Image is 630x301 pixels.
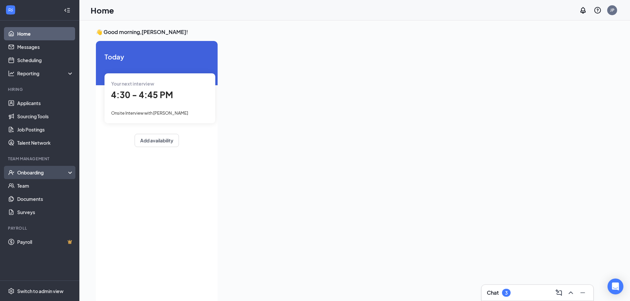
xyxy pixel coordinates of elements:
div: Payroll [8,225,72,231]
span: Today [105,52,209,62]
h3: Chat [487,289,499,296]
span: 4:30 - 4:45 PM [111,89,173,100]
a: Documents [17,192,74,206]
div: JP [610,7,614,13]
svg: QuestionInfo [594,6,602,14]
svg: Settings [8,288,15,294]
div: Hiring [8,87,72,92]
button: Minimize [577,287,588,298]
div: Reporting [17,70,74,77]
svg: Notifications [579,6,587,14]
svg: ComposeMessage [555,289,563,297]
svg: UserCheck [8,169,15,176]
span: Onsite Interview with [PERSON_NAME] [111,110,188,116]
div: Switch to admin view [17,288,63,294]
a: Scheduling [17,54,74,67]
button: ComposeMessage [554,287,564,298]
a: Job Postings [17,123,74,136]
button: ChevronUp [566,287,576,298]
a: Applicants [17,96,74,110]
svg: ChevronUp [567,289,575,297]
a: PayrollCrown [17,235,74,248]
a: Home [17,27,74,40]
svg: Collapse [64,7,70,14]
div: Team Management [8,156,72,162]
h3: 👋 Good morning, [PERSON_NAME] ! [96,28,593,36]
svg: WorkstreamLogo [7,7,14,13]
div: Open Intercom Messenger [608,279,623,294]
h1: Home [91,5,114,16]
span: Your next interview [111,81,154,87]
a: Sourcing Tools [17,110,74,123]
button: Add availability [135,134,179,147]
div: 3 [505,290,508,296]
svg: Analysis [8,70,15,77]
div: Onboarding [17,169,68,176]
a: Talent Network [17,136,74,149]
a: Surveys [17,206,74,219]
a: Messages [17,40,74,54]
svg: Minimize [579,289,587,297]
a: Team [17,179,74,192]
